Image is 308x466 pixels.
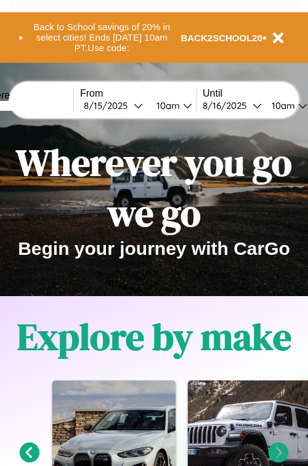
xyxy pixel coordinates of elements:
h1: Explore by make [17,311,291,362]
button: 10am [147,99,196,112]
div: 10am [150,100,183,111]
button: 8/15/2025 [80,99,147,112]
b: BACK2SCHOOL20 [181,33,263,43]
button: Back to School savings of 20% in select cities! Ends [DATE] 10am PT.Use code: [23,18,181,57]
div: 8 / 16 / 2025 [203,100,253,111]
div: 10am [265,100,298,111]
label: From [80,88,196,99]
div: 8 / 15 / 2025 [84,100,134,111]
